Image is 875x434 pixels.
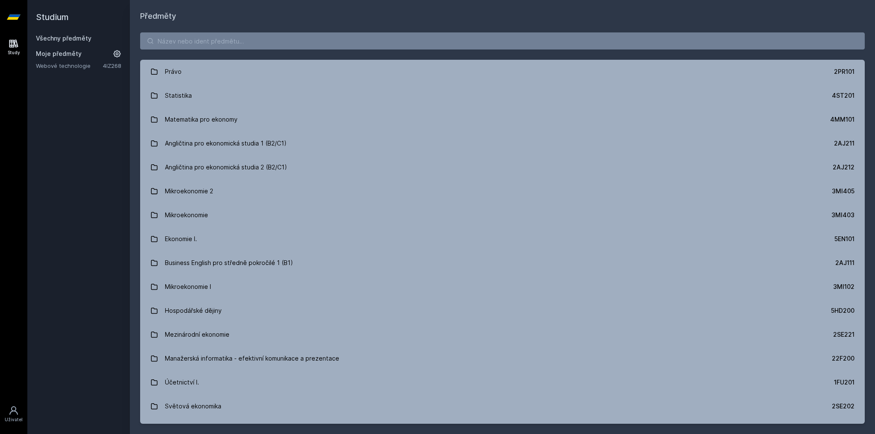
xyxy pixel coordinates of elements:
a: Mikroekonomie 2 3MI405 [140,179,865,203]
a: Matematika pro ekonomy 4MM101 [140,108,865,131]
a: 4IZ268 [103,62,121,69]
div: 2AJ211 [834,139,854,148]
a: Manažerská informatika - efektivní komunikace a prezentace 22F200 [140,347,865,370]
div: 5EN101 [834,235,854,243]
div: Manažerská informatika - efektivní komunikace a prezentace [165,350,339,367]
a: Mikroekonomie I 3MI102 [140,275,865,299]
div: Mikroekonomie 2 [165,183,213,200]
div: 2SE202 [832,402,854,411]
a: Právo 2PR101 [140,60,865,84]
div: Angličtina pro ekonomická studia 1 (B2/C1) [165,135,287,152]
a: Světová ekonomika 2SE202 [140,394,865,418]
div: 2PR101 [834,67,854,76]
h1: Předměty [140,10,865,22]
a: Mezinárodní ekonomie 2SE221 [140,323,865,347]
div: Matematika pro ekonomy [165,111,238,128]
div: Ekonomie I. [165,230,197,248]
div: 2SE221 [833,330,854,339]
a: Hospodářské dějiny 5HD200 [140,299,865,323]
a: Účetnictví I. 1FU201 [140,370,865,394]
div: 1FU201 [834,378,854,387]
div: Mikroekonomie [165,207,208,224]
div: 3MI102 [833,283,854,291]
a: Mikroekonomie 3MI403 [140,203,865,227]
div: 22F200 [832,354,854,363]
div: Mezinárodní ekonomie [165,326,229,343]
div: 4ST201 [832,91,854,100]
div: 4MM101 [830,115,854,124]
div: Statistika [165,87,192,104]
input: Název nebo ident předmětu… [140,32,865,50]
div: Hospodářské dějiny [165,302,222,319]
div: 2AJ212 [833,163,854,172]
a: Angličtina pro ekonomická studia 2 (B2/C1) 2AJ212 [140,155,865,179]
a: Uživatel [2,401,26,427]
a: Study [2,34,26,60]
div: 2AJ111 [835,259,854,267]
div: Světová ekonomika [165,398,221,415]
a: Angličtina pro ekonomická studia 1 (B2/C1) 2AJ211 [140,131,865,155]
a: Business English pro středně pokročilé 1 (B1) 2AJ111 [140,251,865,275]
div: 5HD200 [831,306,854,315]
span: Moje předměty [36,50,82,58]
div: Uživatel [5,417,23,423]
div: 3MI405 [832,187,854,195]
div: Business English pro středně pokročilé 1 (B1) [165,254,293,271]
a: Statistika 4ST201 [140,84,865,108]
a: Webové technologie [36,61,103,70]
a: Ekonomie I. 5EN101 [140,227,865,251]
a: Všechny předměty [36,35,91,42]
div: Účetnictví I. [165,374,199,391]
div: Angličtina pro ekonomická studia 2 (B2/C1) [165,159,287,176]
div: Study [8,50,20,56]
div: Mikroekonomie I [165,278,211,295]
div: Právo [165,63,182,80]
div: 3MI403 [831,211,854,219]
